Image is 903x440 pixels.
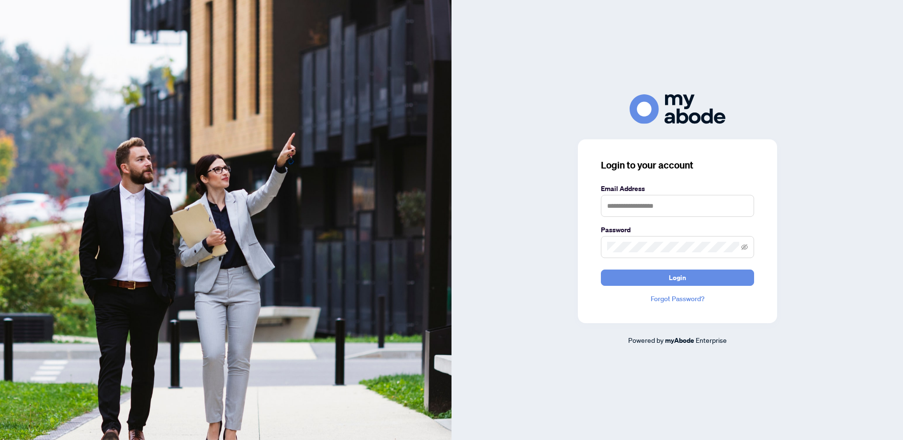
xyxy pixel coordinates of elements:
label: Password [601,225,754,235]
span: Enterprise [696,336,727,344]
span: Powered by [628,336,664,344]
label: Email Address [601,183,754,194]
button: Login [601,270,754,286]
h3: Login to your account [601,158,754,172]
span: eye-invisible [741,244,748,250]
img: ma-logo [630,94,725,124]
a: myAbode [665,335,694,346]
span: Login [669,270,686,285]
a: Forgot Password? [601,293,754,304]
